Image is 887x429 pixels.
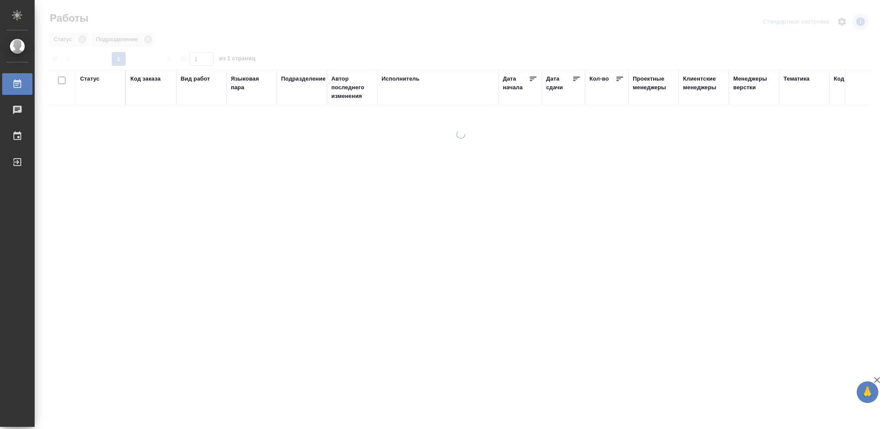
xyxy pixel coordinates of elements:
div: Тематика [783,75,809,83]
div: Дата начала [503,75,529,92]
div: Клиентские менеджеры [683,75,725,92]
button: 🙏 [857,381,878,403]
div: Подразделение [281,75,326,83]
span: 🙏 [860,383,875,401]
div: Проектные менеджеры [633,75,674,92]
div: Код заказа [130,75,161,83]
div: Код работы [834,75,867,83]
div: Исполнитель [382,75,420,83]
div: Менеджеры верстки [733,75,775,92]
div: Статус [80,75,100,83]
div: Вид работ [181,75,210,83]
div: Дата сдачи [546,75,572,92]
div: Языковая пара [231,75,272,92]
div: Автор последнего изменения [331,75,373,101]
div: Кол-во [589,75,609,83]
